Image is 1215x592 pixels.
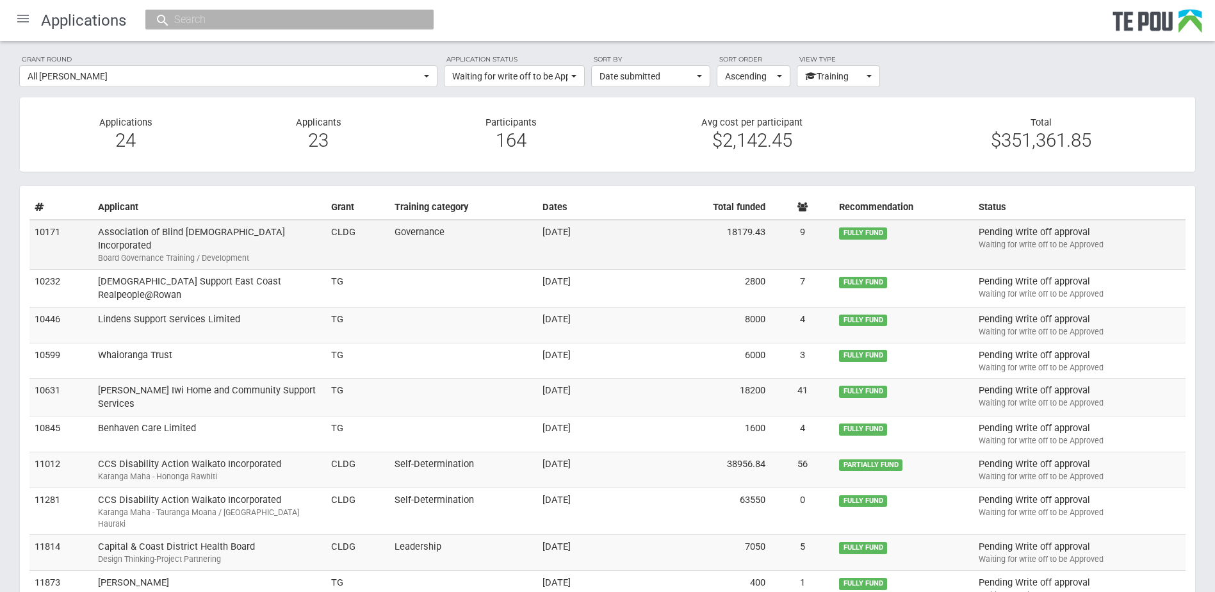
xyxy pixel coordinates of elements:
td: [DATE] [537,307,643,343]
td: 6000 [644,343,771,379]
td: 4 [771,416,834,452]
td: Pending Write off approval [974,343,1186,379]
td: 8000 [644,307,771,343]
div: Waiting for write off to be Approved [979,554,1180,565]
td: 10232 [29,269,93,307]
td: 10845 [29,416,93,452]
span: FULLY FUND [839,350,887,361]
td: 11281 [29,488,93,535]
span: Date submitted [599,70,694,83]
td: CLDG [326,220,389,269]
td: 63550 [644,488,771,535]
span: PARTIALLY FUND [839,459,902,471]
span: FULLY FUND [839,423,887,435]
label: Grant round [19,54,437,65]
div: Waiting for write off to be Approved [979,471,1180,482]
td: 9 [771,220,834,269]
div: Applicants [222,117,415,153]
div: Waiting for write off to be Approved [979,239,1180,251]
td: Pending Write off approval [974,452,1186,488]
td: 1600 [644,416,771,452]
td: 3 [771,343,834,379]
div: 164 [425,135,598,146]
span: Ascending [725,70,774,83]
th: Total funded [644,195,771,220]
td: 41 [771,379,834,416]
td: 10446 [29,307,93,343]
th: Recommendation [834,195,974,220]
div: Waiting for write off to be Approved [979,326,1180,338]
td: Self-Determination [389,452,537,488]
td: 11814 [29,535,93,571]
label: Sort order [717,54,790,65]
td: Whaioranga Trust [93,343,326,379]
td: CLDG [326,452,389,488]
td: Pending Write off approval [974,307,1186,343]
span: FULLY FUND [839,578,887,589]
td: [DATE] [537,269,643,307]
label: Sort by [591,54,710,65]
span: FULLY FUND [839,227,887,239]
td: 18200 [644,379,771,416]
td: 10631 [29,379,93,416]
input: Search [170,13,396,26]
td: [DATE] [537,452,643,488]
td: CLDG [326,535,389,571]
span: FULLY FUND [839,315,887,326]
td: Benhaven Care Limited [93,416,326,452]
div: 24 [39,135,213,146]
th: Status [974,195,1186,220]
div: Waiting for write off to be Approved [979,397,1180,409]
th: Grant [326,195,389,220]
div: Waiting for write off to be Approved [979,288,1180,300]
td: Pending Write off approval [974,535,1186,571]
div: 23 [232,135,405,146]
div: Applications [29,117,222,153]
td: Pending Write off approval [974,269,1186,307]
div: Waiting for write off to be Approved [979,435,1180,447]
span: Waiting for write off to be Approved [452,70,568,83]
label: Application status [444,54,585,65]
label: View type [797,54,880,65]
td: Pending Write off approval [974,220,1186,269]
button: Waiting for write off to be Approved [444,65,585,87]
td: 10599 [29,343,93,379]
td: TG [326,379,389,416]
div: Karanga Maha - Tauranga Moana / [GEOGRAPHIC_DATA] Hauraki [98,507,321,530]
td: TG [326,343,389,379]
td: [DATE] [537,535,643,571]
div: $2,142.45 [617,135,886,146]
td: CCS Disability Action Waikato Incorporated [93,452,326,488]
td: [DATE] [537,343,643,379]
div: Participants [415,117,608,153]
td: Pending Write off approval [974,416,1186,452]
div: Avg cost per participant [607,117,896,153]
td: Lindens Support Services Limited [93,307,326,343]
span: FULLY FUND [839,495,887,507]
div: Board Governance Training / Development [98,252,321,264]
span: FULLY FUND [839,542,887,554]
span: FULLY FUND [839,386,887,397]
div: Design Thinking-Project Partnering [98,554,321,565]
button: Ascending [717,65,790,87]
td: Governance [389,220,537,269]
td: 10171 [29,220,93,269]
td: [DATE] [537,220,643,269]
td: Pending Write off approval [974,488,1186,535]
td: CCS Disability Action Waikato Incorporated [93,488,326,535]
td: Pending Write off approval [974,379,1186,416]
td: TG [326,307,389,343]
td: [DATE] [537,379,643,416]
th: Training category [389,195,537,220]
th: Applicant [93,195,326,220]
div: Waiting for write off to be Approved [979,507,1180,518]
td: 7050 [644,535,771,571]
span: All [PERSON_NAME] [28,70,421,83]
td: 7 [771,269,834,307]
div: Waiting for write off to be Approved [979,362,1180,374]
td: 56 [771,452,834,488]
span: FULLY FUND [839,277,887,288]
td: Leadership [389,535,537,571]
button: Training [797,65,880,87]
td: [PERSON_NAME] Iwi Home and Community Support Services [93,379,326,416]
